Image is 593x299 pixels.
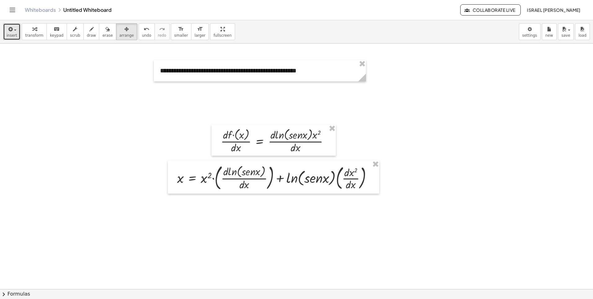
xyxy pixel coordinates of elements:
[213,33,231,38] span: fullscreen
[171,23,191,40] button: format_sizesmaller
[522,33,537,38] span: settings
[22,23,47,40] button: transform
[542,23,557,40] button: new
[158,33,166,38] span: redo
[174,33,188,38] span: smaller
[144,25,149,33] i: undo
[522,4,586,16] button: Israel [PERSON_NAME]
[527,7,581,13] span: Israel [PERSON_NAME]
[3,23,20,40] button: insert
[25,33,43,38] span: transform
[159,25,165,33] i: redo
[154,23,170,40] button: redoredo
[50,33,64,38] span: keypad
[191,23,209,40] button: format_sizelarger
[519,23,541,40] button: settings
[119,33,134,38] span: arrange
[25,7,56,13] a: Whiteboards
[116,23,137,40] button: arrange
[466,7,515,13] span: Collaborate Live
[87,33,96,38] span: draw
[67,23,84,40] button: scrub
[7,5,17,15] button: Toggle navigation
[561,33,570,38] span: save
[7,33,17,38] span: insert
[578,33,586,38] span: load
[178,25,184,33] i: format_size
[545,33,553,38] span: new
[210,23,235,40] button: fullscreen
[70,33,80,38] span: scrub
[575,23,590,40] button: load
[558,23,574,40] button: save
[139,23,155,40] button: undoundo
[460,4,520,16] button: Collaborate Live
[99,23,116,40] button: erase
[142,33,151,38] span: undo
[194,33,205,38] span: larger
[47,23,67,40] button: keyboardkeypad
[83,23,100,40] button: draw
[197,25,203,33] i: format_size
[54,25,60,33] i: keyboard
[102,33,113,38] span: erase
